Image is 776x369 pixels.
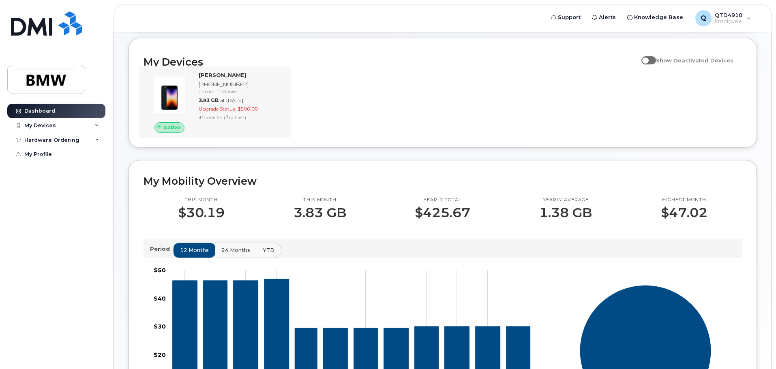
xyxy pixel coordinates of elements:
[144,56,637,68] h2: My Devices
[715,12,742,18] span: QTD4910
[701,13,706,23] span: Q
[150,245,173,253] p: Period
[586,9,622,26] a: Alerts
[154,351,166,358] tspan: $20
[154,267,166,274] tspan: $50
[199,106,236,112] span: Upgrade Status:
[154,294,166,302] tspan: $40
[154,323,166,330] tspan: $30
[199,88,283,95] div: Carrier: T-Mobile
[599,13,616,21] span: Alerts
[294,205,346,220] p: 3.83 GB
[415,197,470,203] p: Yearly total
[163,124,181,131] span: Active
[263,246,274,254] span: YTD
[199,72,247,78] strong: [PERSON_NAME]
[144,175,742,187] h2: My Mobility Overview
[741,334,770,363] iframe: Messenger Launcher
[238,106,258,112] span: $500.00
[558,13,581,21] span: Support
[622,9,689,26] a: Knowledge Base
[545,9,586,26] a: Support
[221,246,250,254] span: 24 months
[690,10,757,26] div: QTD4910
[220,97,243,103] span: at [DATE]
[661,205,707,220] p: $47.02
[715,18,742,25] span: Employee
[539,197,592,203] p: Yearly average
[415,205,470,220] p: $425.67
[150,75,189,114] img: image20231002-3703462-1angbar.jpeg
[656,57,733,64] span: Show Deactivated Devices
[641,53,648,59] input: Show Deactivated Devices
[199,97,219,103] span: 3.83 GB
[144,71,286,133] a: Active[PERSON_NAME][PHONE_NUMBER]Carrier: T-Mobile3.83 GBat [DATE]Upgrade Status:$500.00iPhone SE...
[178,197,225,203] p: This month
[294,197,346,203] p: This month
[539,205,592,220] p: 1.38 GB
[199,114,283,121] div: iPhone SE (3rd Gen)
[199,81,283,88] div: [PHONE_NUMBER]
[661,197,707,203] p: Highest month
[178,205,225,220] p: $30.19
[634,13,683,21] span: Knowledge Base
